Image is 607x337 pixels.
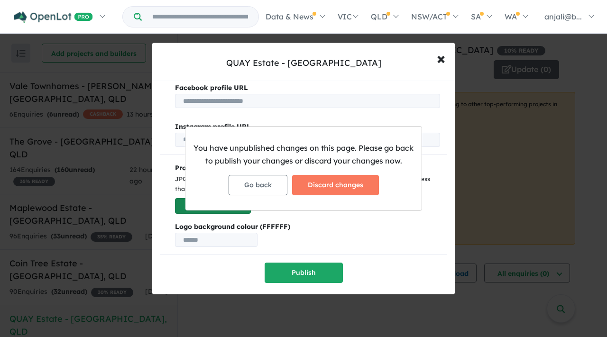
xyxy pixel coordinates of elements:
[193,142,414,167] p: You have unpublished changes on this page. Please go back to publish your changes or discard your...
[292,175,379,195] button: Discard changes
[144,7,257,27] input: Try estate name, suburb, builder or developer
[14,11,93,23] img: Openlot PRO Logo White
[229,175,287,195] button: Go back
[544,12,582,21] span: anjali@b...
